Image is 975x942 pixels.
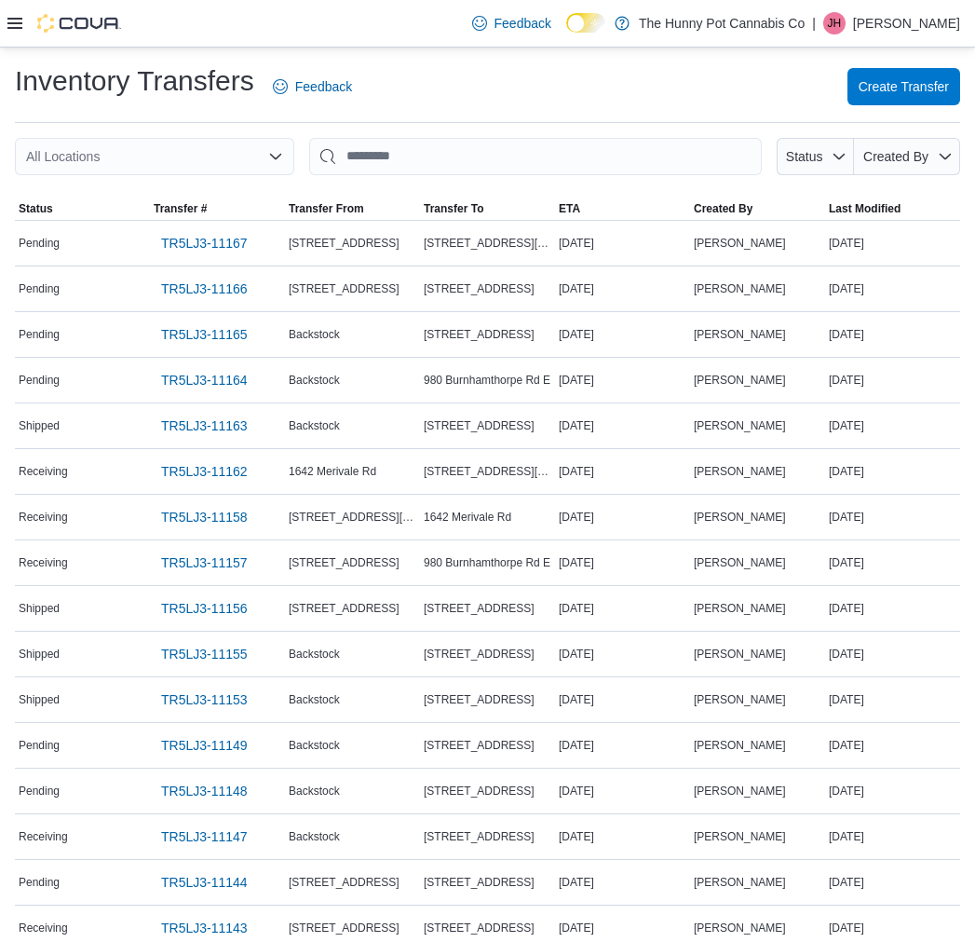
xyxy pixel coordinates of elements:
button: Status [15,198,150,220]
span: [PERSON_NAME] [694,829,786,844]
div: [DATE] [825,734,960,757]
span: [STREET_ADDRESS] [424,418,535,433]
div: [DATE] [555,871,690,894]
span: TR5LJ3-11167 [161,234,248,253]
span: Transfer # [154,201,207,216]
div: [DATE] [555,506,690,528]
div: Jesse Hughes [823,12,846,34]
span: [STREET_ADDRESS] [289,281,399,296]
div: [DATE] [555,597,690,620]
span: TR5LJ3-11164 [161,371,248,389]
span: Pending [19,738,60,753]
span: TR5LJ3-11166 [161,280,248,298]
button: Created By [854,138,960,175]
button: Open list of options [268,149,283,164]
span: Receiving [19,829,68,844]
span: ETA [559,201,580,216]
div: [DATE] [825,597,960,620]
span: Receiving [19,555,68,570]
div: [DATE] [555,232,690,254]
button: Transfer To [420,198,555,220]
span: [STREET_ADDRESS] [289,875,399,890]
div: [DATE] [825,506,960,528]
span: [STREET_ADDRESS] [289,921,399,935]
div: [DATE] [825,780,960,802]
div: [DATE] [555,415,690,437]
span: Pending [19,784,60,799]
a: TR5LJ3-11144 [154,864,255,901]
span: Receiving [19,464,68,479]
span: Shipped [19,692,60,707]
span: [PERSON_NAME] [694,692,786,707]
span: 980 Burnhamthorpe Rd E [424,373,550,388]
span: Shipped [19,418,60,433]
div: [DATE] [555,826,690,848]
span: [STREET_ADDRESS] [289,236,399,251]
a: TR5LJ3-11158 [154,498,255,536]
img: Cova [37,14,121,33]
a: TR5LJ3-11167 [154,225,255,262]
span: [STREET_ADDRESS] [424,829,535,844]
span: Create Transfer [859,77,949,96]
div: [DATE] [825,278,960,300]
span: Transfer To [424,201,483,216]
span: Created By [694,201,752,216]
button: Created By [690,198,825,220]
span: [STREET_ADDRESS] [424,784,535,799]
span: TR5LJ3-11147 [161,827,248,846]
span: Backstock [289,418,340,433]
a: TR5LJ3-11153 [154,681,255,718]
button: Status [777,138,854,175]
div: [DATE] [825,917,960,939]
span: Status [786,149,823,164]
span: [STREET_ADDRESS] [289,601,399,616]
span: [STREET_ADDRESS] [289,555,399,570]
span: Feedback [295,77,352,96]
span: Shipped [19,647,60,662]
span: TR5LJ3-11157 [161,553,248,572]
div: [DATE] [825,643,960,665]
div: [DATE] [555,323,690,346]
span: Pending [19,875,60,890]
span: [PERSON_NAME] [694,555,786,570]
div: [DATE] [555,734,690,757]
span: Receiving [19,921,68,935]
a: TR5LJ3-11147 [154,818,255,855]
span: Feedback [494,14,551,33]
div: [DATE] [825,369,960,391]
div: [DATE] [555,369,690,391]
button: Transfer From [285,198,420,220]
a: TR5LJ3-11155 [154,635,255,673]
h1: Inventory Transfers [15,62,254,100]
span: [STREET_ADDRESS] [424,738,535,753]
span: Status [19,201,53,216]
span: Pending [19,236,60,251]
span: TR5LJ3-11156 [161,599,248,618]
span: [PERSON_NAME] [694,281,786,296]
span: [PERSON_NAME] [694,373,786,388]
span: [STREET_ADDRESS] [424,875,535,890]
span: [PERSON_NAME] [694,738,786,753]
span: [STREET_ADDRESS] [424,692,535,707]
span: [STREET_ADDRESS][PERSON_NAME] [424,236,551,251]
span: Shipped [19,601,60,616]
span: Transfer From [289,201,364,216]
button: ETA [555,198,690,220]
span: [PERSON_NAME] [694,236,786,251]
span: Backstock [289,327,340,342]
a: TR5LJ3-11162 [154,453,255,490]
span: Dark Mode [566,33,567,34]
span: TR5LJ3-11153 [161,690,248,709]
div: [DATE] [555,643,690,665]
span: [PERSON_NAME] [694,784,786,799]
div: [DATE] [555,689,690,711]
span: 1642 Merivale Rd [424,510,511,525]
a: TR5LJ3-11148 [154,772,255,810]
a: Feedback [465,5,559,42]
span: Backstock [289,784,340,799]
span: TR5LJ3-11144 [161,873,248,892]
div: [DATE] [555,460,690,483]
a: TR5LJ3-11156 [154,590,255,627]
span: Pending [19,327,60,342]
span: [STREET_ADDRESS] [424,601,535,616]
